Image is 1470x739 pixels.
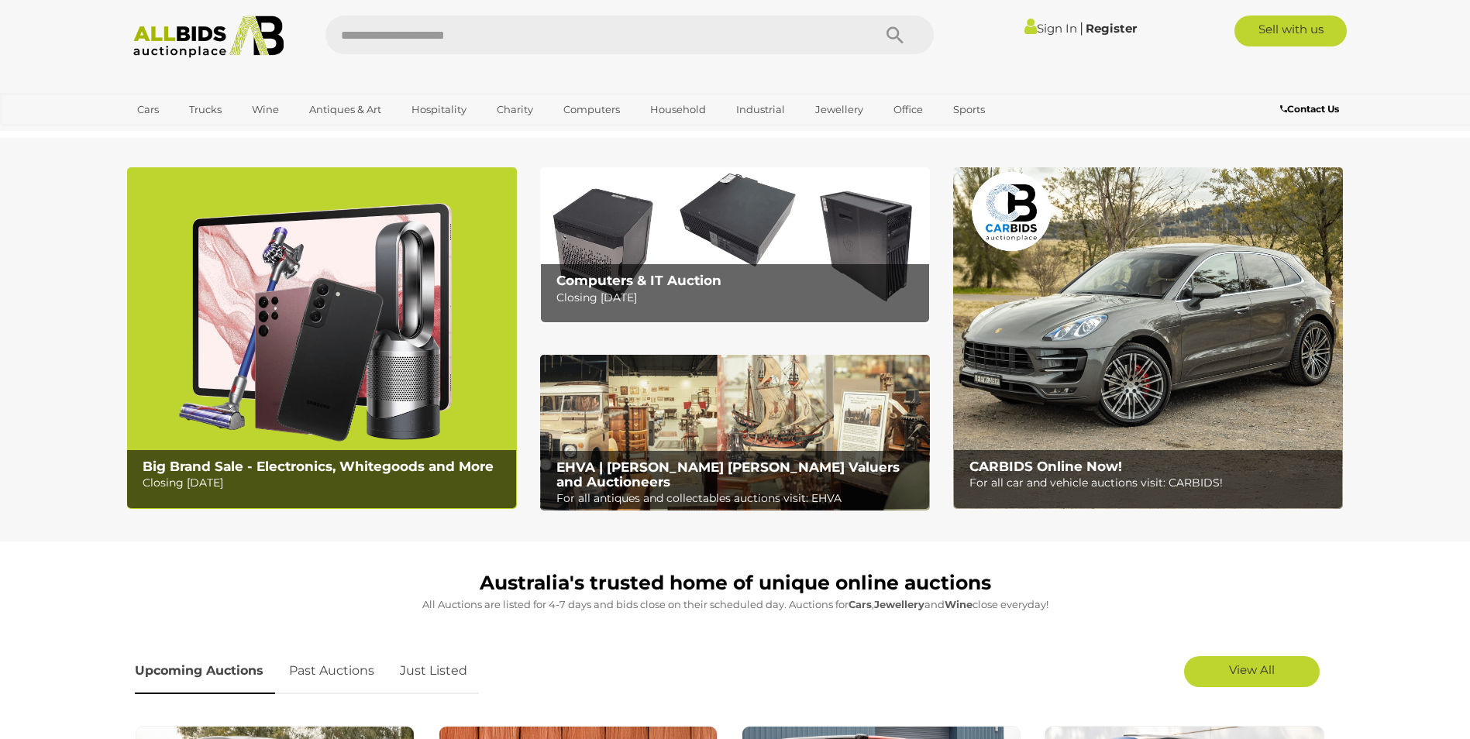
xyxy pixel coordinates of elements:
[125,15,293,58] img: Allbids.com.au
[277,648,386,694] a: Past Auctions
[127,97,169,122] a: Cars
[179,97,232,122] a: Trucks
[969,459,1122,474] b: CARBIDS Online Now!
[143,473,508,493] p: Closing [DATE]
[883,97,933,122] a: Office
[242,97,289,122] a: Wine
[856,15,934,54] button: Search
[1234,15,1347,46] a: Sell with us
[553,97,630,122] a: Computers
[1280,103,1339,115] b: Contact Us
[953,167,1343,509] img: CARBIDS Online Now!
[487,97,543,122] a: Charity
[540,355,930,511] a: EHVA | Evans Hastings Valuers and Auctioneers EHVA | [PERSON_NAME] [PERSON_NAME] Valuers and Auct...
[1079,19,1083,36] span: |
[1024,21,1077,36] a: Sign In
[143,459,494,474] b: Big Brand Sale - Electronics, Whitegoods and More
[556,459,900,490] b: EHVA | [PERSON_NAME] [PERSON_NAME] Valuers and Auctioneers
[1229,662,1275,677] span: View All
[953,167,1343,509] a: CARBIDS Online Now! CARBIDS Online Now! For all car and vehicle auctions visit: CARBIDS!
[388,648,479,694] a: Just Listed
[1184,656,1320,687] a: View All
[640,97,716,122] a: Household
[556,273,721,288] b: Computers & IT Auction
[969,473,1334,493] p: For all car and vehicle auctions visit: CARBIDS!
[127,122,257,148] a: [GEOGRAPHIC_DATA]
[945,598,973,610] strong: Wine
[401,97,477,122] a: Hospitality
[556,288,921,308] p: Closing [DATE]
[540,167,930,323] img: Computers & IT Auction
[127,167,517,509] img: Big Brand Sale - Electronics, Whitegoods and More
[299,97,391,122] a: Antiques & Art
[135,648,275,694] a: Upcoming Auctions
[540,355,930,511] img: EHVA | Evans Hastings Valuers and Auctioneers
[127,167,517,509] a: Big Brand Sale - Electronics, Whitegoods and More Big Brand Sale - Electronics, Whitegoods and Mo...
[1280,101,1343,118] a: Contact Us
[1086,21,1137,36] a: Register
[943,97,995,122] a: Sports
[135,596,1336,614] p: All Auctions are listed for 4-7 days and bids close on their scheduled day. Auctions for , and cl...
[135,572,1336,594] h1: Australia's trusted home of unique online auctions
[849,598,872,610] strong: Cars
[726,97,795,122] a: Industrial
[540,167,930,323] a: Computers & IT Auction Computers & IT Auction Closing [DATE]
[556,489,921,508] p: For all antiques and collectables auctions visit: EHVA
[874,598,924,610] strong: Jewellery
[805,97,873,122] a: Jewellery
